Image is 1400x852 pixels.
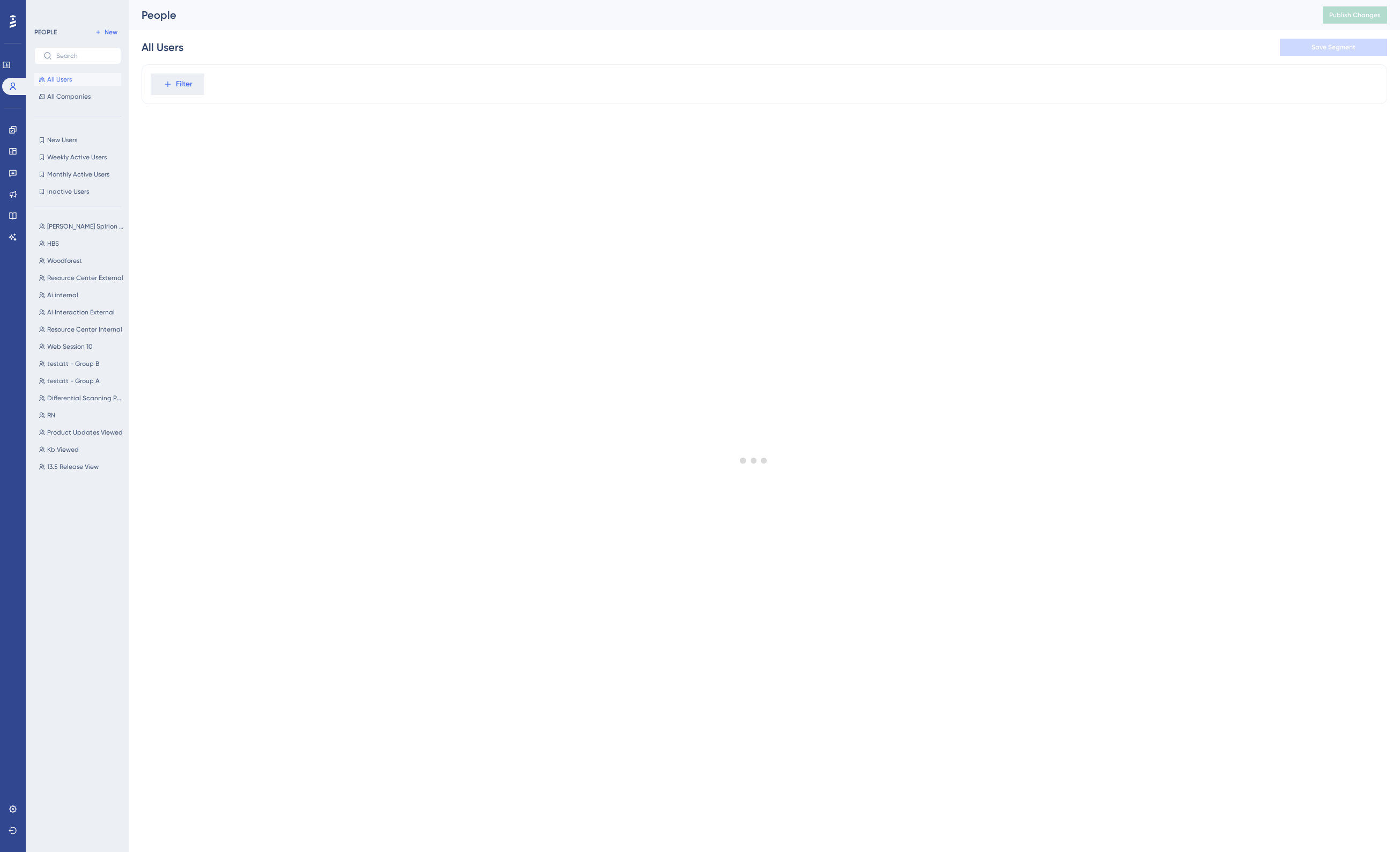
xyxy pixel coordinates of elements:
button: Ai Interaction External [34,306,128,319]
span: Monthly Active Users [47,170,109,179]
span: Web Session 10 [47,342,93,351]
button: Inactive Users [34,185,121,198]
span: Ai internal [47,291,78,299]
button: Weekly Active Users [34,151,121,164]
button: HBS [34,237,128,250]
span: Inactive Users [47,187,89,196]
span: 13.5 Release View [47,462,99,471]
span: Weekly Active Users [47,153,107,161]
button: All Users [34,73,121,86]
input: Search [56,52,112,60]
button: testatt - Group A [34,374,128,387]
span: Publish Changes [1329,11,1381,19]
span: New Users [47,136,77,144]
div: PEOPLE [34,28,57,36]
span: Resource Center External [47,274,123,282]
span: Woodforest [47,256,82,265]
span: [PERSON_NAME] Spirion User [47,222,123,231]
span: All Users [47,75,72,84]
button: [PERSON_NAME] Spirion User [34,220,128,233]
span: testatt - Group A [47,377,100,385]
div: People [142,8,1296,23]
button: All Companies [34,90,121,103]
button: RN [34,409,128,422]
span: Product Updates Viewed [47,428,123,437]
button: New [91,26,121,39]
span: Kb Viewed [47,445,79,454]
button: Ai internal [34,289,128,302]
button: Kb Viewed [34,443,128,456]
span: Ai Interaction External [47,308,115,317]
span: HBS [47,239,59,248]
button: Resource Center External [34,271,128,284]
span: testatt - Group B [47,359,99,368]
button: Product Updates Viewed [34,426,128,439]
button: Web Session 10 [34,340,128,353]
button: Publish Changes [1323,6,1387,24]
span: Save Segment [1312,43,1355,52]
span: Resource Center Internal [47,325,122,334]
span: Differential Scanning Post [47,394,123,402]
button: Differential Scanning Post [34,392,128,405]
button: 13.5 Release View [34,460,128,473]
button: Monthly Active Users [34,168,121,181]
button: testatt - Group B [34,357,128,370]
button: New Users [34,134,121,146]
span: New [105,28,117,36]
button: Woodforest [34,254,128,267]
div: All Users [142,40,183,55]
button: Save Segment [1280,39,1387,56]
span: All Companies [47,92,91,101]
button: Resource Center Internal [34,323,128,336]
span: RN [47,411,55,420]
